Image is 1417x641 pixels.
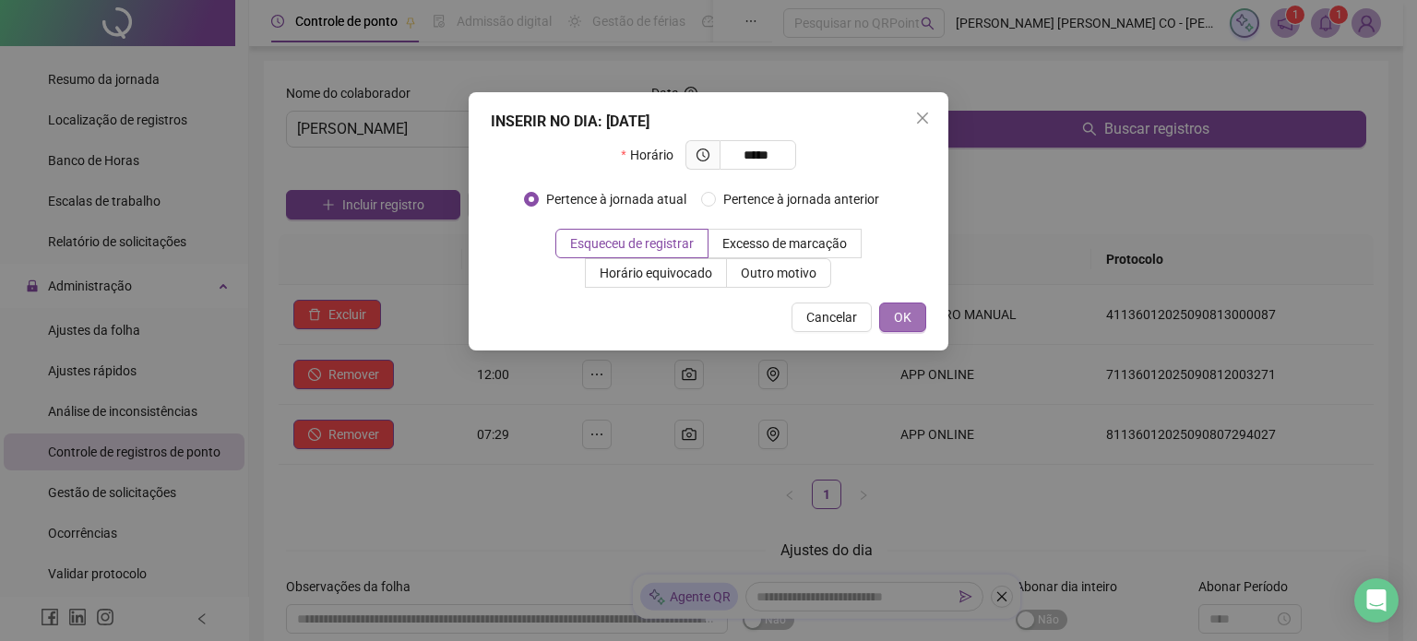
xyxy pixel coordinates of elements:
[722,236,847,251] span: Excesso de marcação
[491,111,926,133] div: INSERIR NO DIA : [DATE]
[792,303,872,332] button: Cancelar
[621,140,685,170] label: Horário
[806,307,857,327] span: Cancelar
[908,103,937,133] button: Close
[600,266,712,280] span: Horário equivocado
[716,189,887,209] span: Pertence à jornada anterior
[570,236,694,251] span: Esqueceu de registrar
[741,266,816,280] span: Outro motivo
[879,303,926,332] button: OK
[894,307,911,327] span: OK
[1354,578,1399,623] div: Open Intercom Messenger
[915,111,930,125] span: close
[539,189,694,209] span: Pertence à jornada atual
[697,148,709,161] span: clock-circle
